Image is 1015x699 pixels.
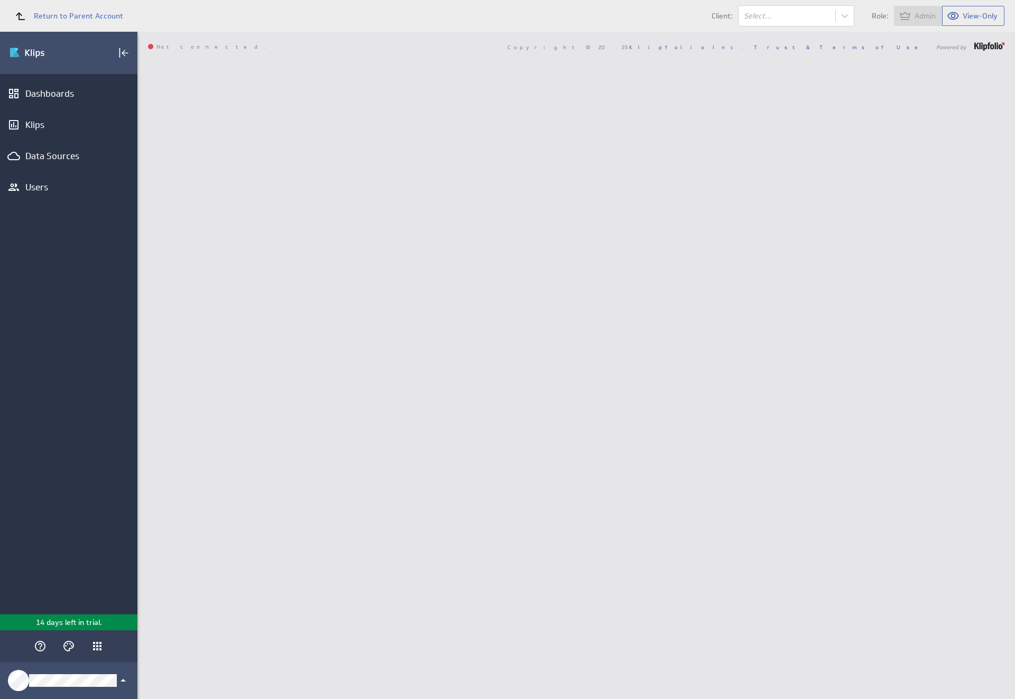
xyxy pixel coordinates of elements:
[936,44,966,50] span: Powered by
[508,44,743,50] span: Copyright © 2025
[34,12,123,20] span: Return to Parent Account
[25,119,112,131] div: Klips
[744,12,830,20] div: Select...
[62,640,75,652] svg: Themes
[963,11,998,21] span: View-Only
[943,6,1004,26] button: View as View-Only
[8,4,123,27] a: Return to Parent Account
[91,640,104,652] div: Klipfolio Apps
[60,637,78,655] div: Themes
[9,44,83,61] img: Klipfolio klips logo
[974,42,1004,51] img: logo-footer.png
[754,43,925,51] a: Trust & Terms of Use
[148,44,265,50] span: Not connected.
[872,12,889,20] span: Role:
[894,6,943,26] button: View as Admin
[36,617,102,628] p: 14 days left in trial.
[25,150,112,162] div: Data Sources
[25,88,112,99] div: Dashboards
[712,12,733,20] span: Client:
[88,637,106,655] div: Klipfolio Apps
[915,11,936,21] span: Admin
[115,44,133,62] div: Collapse
[31,637,49,655] div: Help
[9,44,83,61] div: Go to Dashboards
[25,181,112,193] div: Users
[629,43,743,51] a: Klipfolio Inc.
